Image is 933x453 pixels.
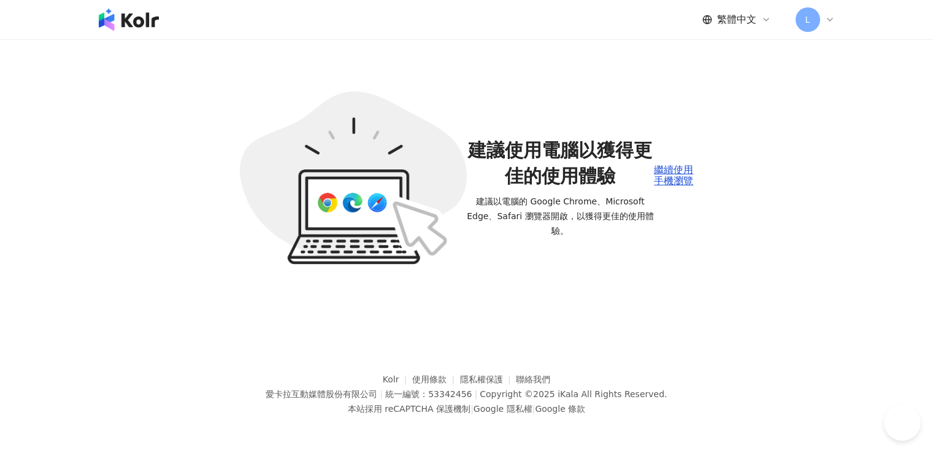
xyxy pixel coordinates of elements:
[385,389,472,399] div: 統一編號：53342456
[467,194,655,238] span: 建議以電腦的 Google Chrome、Microsoft Edge、Safari 瀏覽器開啟，以獲得更佳的使用體驗。
[99,9,159,31] img: logo
[348,401,585,416] span: 本站採用 reCAPTCHA 保護機制
[383,374,412,384] a: Kolr
[532,404,536,414] span: |
[380,389,383,399] span: |
[805,13,810,26] span: L
[460,374,516,384] a: 隱私權保護
[717,13,756,26] span: 繁體中文
[240,91,467,265] img: unsupported-rwd
[470,404,474,414] span: |
[654,165,693,187] div: 繼續使用手機瀏覽
[516,374,550,384] a: 聯絡我們
[474,389,477,399] span: |
[467,137,655,189] span: 建議使用電腦以獲得更佳的使用體驗
[474,404,532,414] a: Google 隱私權
[480,389,667,399] div: Copyright © 2025 All Rights Reserved.
[558,389,578,399] a: iKala
[535,404,585,414] a: Google 條款
[412,374,460,384] a: 使用條款
[884,415,921,452] iframe: Toggle Customer Support
[266,389,377,399] div: 愛卡拉互動媒體股份有限公司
